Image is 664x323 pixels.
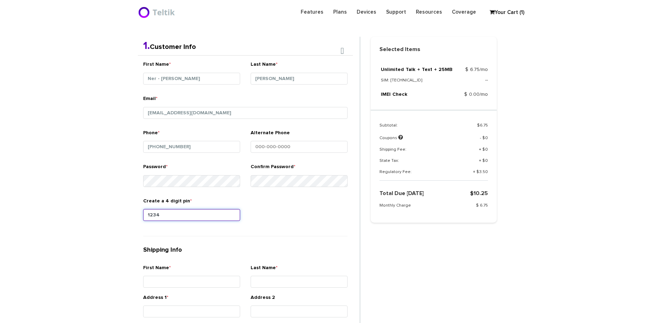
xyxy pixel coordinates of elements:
td: - $ [453,134,488,146]
label: Confirm Password [251,163,295,173]
a: Features [296,5,328,19]
span: 0 [485,159,488,163]
strong: Total Due [DATE] [379,191,424,196]
a: Your Cart (1) [486,7,521,18]
a: Coverage [447,5,481,19]
span: 10.25 [474,191,488,196]
td: $ 6.75/mo [453,66,488,76]
label: Alternate Phone [251,129,290,139]
strong: Selected Items [371,45,497,53]
td: State Tax: [379,158,453,169]
td: Subtotal: [379,123,453,134]
a: Devices [352,5,381,19]
input: 000-000-0000 [143,141,240,153]
a: Support [381,5,411,19]
span: 0 [485,136,488,140]
td: $ 6.75 [457,203,488,214]
td: + $ [453,158,488,169]
label: First Name [143,264,171,274]
td: -- [453,76,488,91]
img: BriteX [138,5,177,19]
strong: $ [470,191,488,196]
td: + $ [453,147,488,158]
a: Unlimited Talk + Text + 25MB [381,67,453,72]
label: First Name [143,61,171,71]
label: Email [143,95,158,105]
label: Password [143,163,168,173]
td: Regulatory Fee: [379,169,453,181]
td: $ 0.00/mo [453,91,488,101]
input: 0000 [143,209,240,221]
span: 6.75 [480,123,488,128]
td: + $ [453,169,488,181]
span: 1. [143,41,150,51]
label: Create a 4 digit pin [143,198,192,208]
td: Monthly Charge [379,203,457,214]
span: 0 [485,148,488,152]
a: 1.Customer Info [143,43,196,50]
label: Address 1 [143,294,168,304]
label: Last Name [251,264,278,274]
a: Plans [328,5,352,19]
label: Phone [143,129,160,139]
a: IMEI Check [381,92,407,97]
h4: Shipping Info [138,247,353,261]
label: Address 2 [251,294,275,304]
span: 3.50 [479,170,488,174]
p: SIM: [TECHNICAL_ID] [381,77,453,84]
label: Last Name [251,61,278,71]
td: Coupons [379,134,453,146]
a: Resources [411,5,447,19]
td: Shipping Fee: [379,147,453,158]
td: $ [453,123,488,134]
input: 000-000-0000 [251,141,348,153]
